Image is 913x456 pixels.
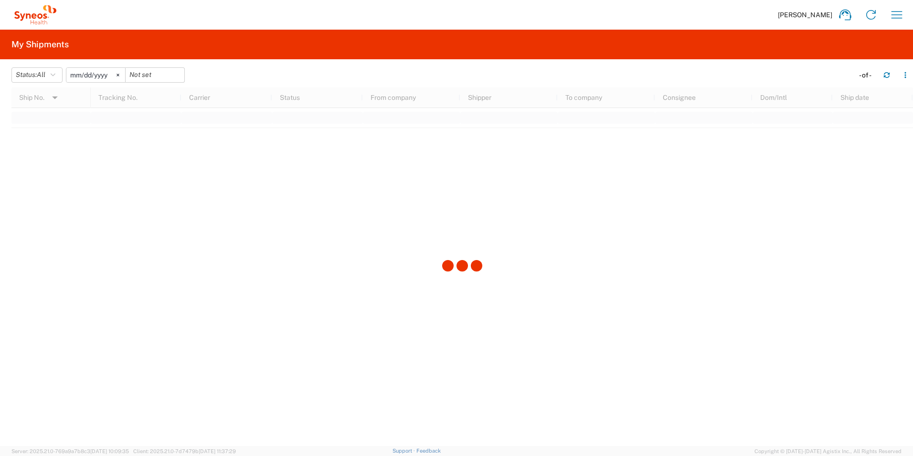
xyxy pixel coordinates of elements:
[126,68,184,82] input: Not set
[11,67,63,83] button: Status:All
[416,448,441,454] a: Feedback
[133,448,236,454] span: Client: 2025.21.0-7d7479b
[66,68,125,82] input: Not set
[37,71,45,78] span: All
[90,448,129,454] span: [DATE] 10:09:35
[199,448,236,454] span: [DATE] 11:37:29
[778,11,832,19] span: [PERSON_NAME]
[754,447,902,456] span: Copyright © [DATE]-[DATE] Agistix Inc., All Rights Reserved
[859,71,876,79] div: - of -
[11,448,129,454] span: Server: 2025.21.0-769a9a7b8c3
[11,39,69,50] h2: My Shipments
[393,448,416,454] a: Support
